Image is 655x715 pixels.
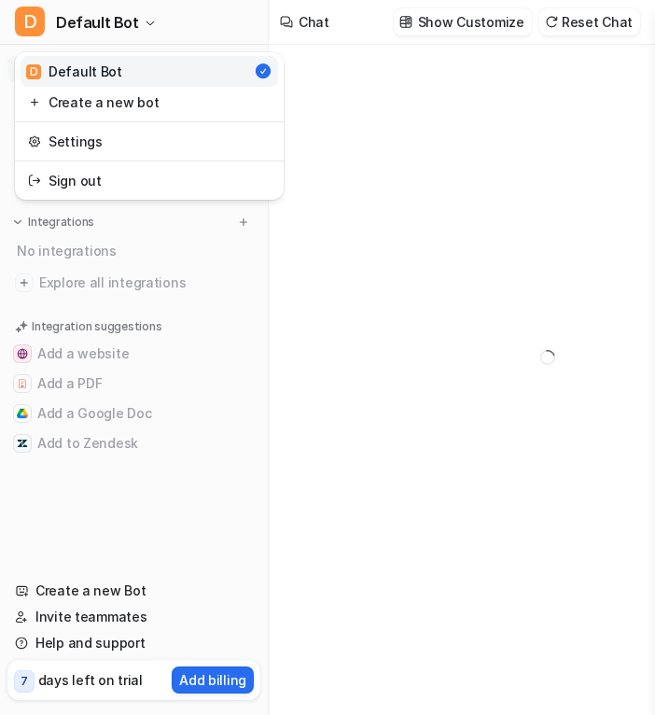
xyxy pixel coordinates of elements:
span: D [26,64,41,79]
a: Create a new bot [21,87,278,118]
img: reset [28,171,41,190]
span: D [15,7,45,36]
img: reset [28,132,41,151]
div: Default Bot [26,62,122,81]
a: Sign out [21,165,278,196]
a: Settings [21,126,278,157]
img: reset [28,92,41,112]
span: Default Bot [56,9,139,35]
div: DDefault Bot [15,52,284,200]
